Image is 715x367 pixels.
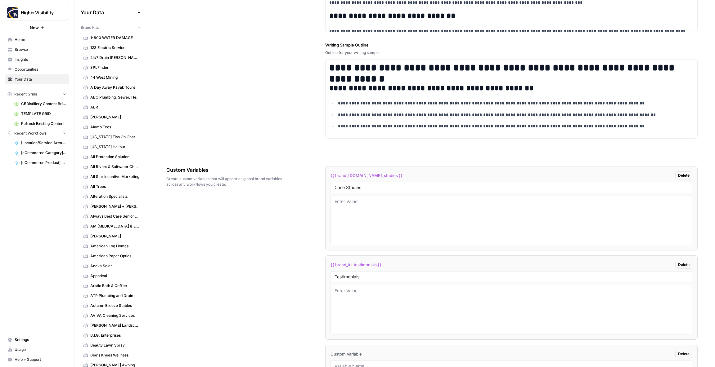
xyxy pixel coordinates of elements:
[90,164,140,170] span: All Rivers & Saltwater Charters
[14,130,47,136] span: Recent Workflows
[81,152,142,162] a: All Protection Solution
[90,35,140,41] span: 1-800 WATER DAMAGE
[90,174,140,179] span: All Star Incentive Marketing
[5,74,69,84] a: Your Data
[90,194,140,199] span: Alteration Specialists
[81,201,142,211] a: [PERSON_NAME] + [PERSON_NAME]
[81,33,142,43] a: 1-800 WATER DAMAGE
[15,77,66,82] span: Your Data
[90,95,140,100] span: ABC Plumbing, Sewer, Heating, Cooling and Electric
[90,343,140,348] span: Beauty Lawn Spray
[15,337,66,343] span: Settings
[90,75,140,80] span: 44 West Mining
[81,142,142,152] a: [US_STATE] Halibut
[15,57,66,62] span: Insights
[30,24,39,31] span: New
[21,160,66,166] span: [eCommerce Product] Keyword to Content Brief
[81,340,142,350] a: Beauty Lawn Spray
[335,274,688,280] input: Variable Name
[21,150,66,156] span: [eCommerce Category] Content Brief to Category Page
[5,90,69,99] button: Recent Grids
[81,261,142,271] a: Aneva Solar
[81,122,142,132] a: Alamo Tees
[21,121,66,126] span: Refresh Existing Content
[21,111,66,117] span: TEMPLATE GRID
[90,204,140,209] span: [PERSON_NAME] + [PERSON_NAME]
[11,119,69,129] a: Refresh Existing Content
[81,73,142,82] a: 44 West Mining
[81,182,142,192] a: All Trees
[90,253,140,259] span: American Paper Optics
[90,293,140,298] span: ATP Plumbing and Drain
[81,211,142,221] a: Always Best Care Senior Services
[90,65,140,70] span: 3PLFinder
[90,223,140,229] span: AM [MEDICAL_DATA] & Endocrinology Center
[81,251,142,261] a: American Paper Optics
[331,172,402,179] span: {{ brand_[DOMAIN_NAME]_studies }}
[166,176,290,187] span: Create custom variables that will appear as global brand variables across any workflows you create.
[90,114,140,120] span: [PERSON_NAME]
[90,352,140,358] span: Bee's Knees Wellness
[81,192,142,201] a: Alteration Specialists
[675,261,692,269] button: Delete
[90,154,140,160] span: All Protection Solution
[5,345,69,355] a: Usage
[90,104,140,110] span: ABR
[7,7,18,18] img: HigherVisibility Logo
[15,347,66,352] span: Usage
[81,231,142,241] a: [PERSON_NAME]
[5,335,69,345] a: Settings
[81,311,142,321] a: AViVA Cleaning Services
[21,10,58,16] span: HigherVisibility
[325,50,698,55] div: Outline for your writing sample
[81,291,142,301] a: ATP Plumbing and Drain
[81,112,142,122] a: [PERSON_NAME]
[81,172,142,182] a: All Star Incentive Marketing
[5,129,69,138] button: Recent Workflows
[5,64,69,74] a: Opportunities
[90,124,140,130] span: Alamo Tees
[11,138,69,148] a: [Location/Service Area Page] Content Brief to Service Page
[81,221,142,231] a: AM [MEDICAL_DATA] & Endocrinology Center
[678,351,690,357] span: Delete
[90,333,140,338] span: B.I.G. Enterprises
[675,350,692,358] button: Delete
[90,303,140,308] span: Autumn Breeze Stables
[90,323,140,328] span: [PERSON_NAME] Landscapes
[678,173,690,178] span: Delete
[81,92,142,102] a: ABC Plumbing, Sewer, Heating, Cooling and Electric
[90,45,140,51] span: 123 Electric Service
[14,91,37,97] span: Recent Grids
[90,184,140,189] span: All Trees
[335,185,688,190] input: Variable Name
[11,109,69,119] a: TEMPLATE GRID
[11,158,69,168] a: [eCommerce Product] Keyword to Content Brief
[5,355,69,365] button: Help + Support
[5,45,69,55] a: Browse
[90,263,140,269] span: Aneva Solar
[5,5,69,20] button: Workspace: HigherVisibility
[81,82,142,92] a: A Day Away Kayak Tours
[90,243,140,249] span: American Log Homes
[81,330,142,340] a: B.I.G. Enterprises
[325,42,698,48] label: Writing Sample Outline
[81,63,142,73] a: 3PLFinder
[90,55,140,60] span: 24/7 Drain [PERSON_NAME]
[81,301,142,311] a: Autumn Breeze Stables
[81,9,135,16] span: Your Data
[5,35,69,45] a: Home
[81,132,142,142] a: [US_STATE] Fish On Charters
[5,55,69,64] a: Insights
[81,350,142,360] a: Bee's Knees Wellness
[15,47,66,52] span: Browse
[81,102,142,112] a: ABR
[90,144,140,150] span: [US_STATE] Halibut
[81,25,99,30] span: Brand Kits
[331,351,362,357] span: Custom Variable
[81,53,142,63] a: 24/7 Drain [PERSON_NAME]
[15,357,66,362] span: Help + Support
[90,313,140,318] span: AViVA Cleaning Services
[11,148,69,158] a: [eCommerce Category] Content Brief to Category Page
[15,67,66,72] span: Opportunities
[11,99,69,109] a: CBDistillery Content Briefs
